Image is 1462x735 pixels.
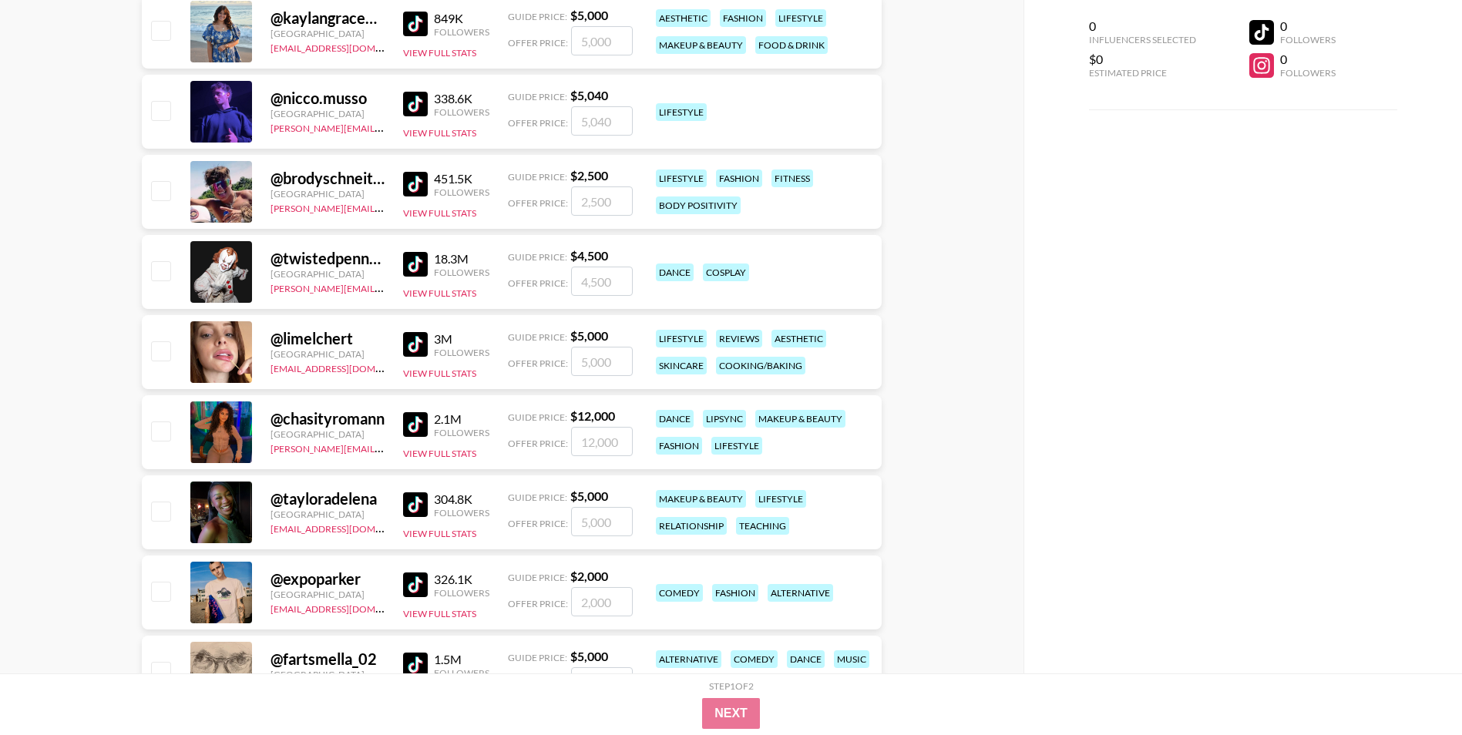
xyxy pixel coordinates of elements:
[271,200,499,214] a: [PERSON_NAME][EMAIL_ADDRESS][DOMAIN_NAME]
[271,89,385,108] div: @ nicco.musso
[508,411,567,423] span: Guide Price:
[271,589,385,600] div: [GEOGRAPHIC_DATA]
[434,492,489,507] div: 304.8K
[403,12,428,36] img: TikTok
[711,437,762,455] div: lifestyle
[271,440,499,455] a: [PERSON_NAME][EMAIL_ADDRESS][DOMAIN_NAME]
[434,587,489,599] div: Followers
[571,26,633,55] input: 5,000
[508,277,568,289] span: Offer Price:
[271,8,385,28] div: @ kaylangracehedenskog
[271,649,385,669] div: @ fartsmella_02
[771,330,826,347] div: aesthetic
[702,698,760,729] button: Next
[736,517,789,535] div: teaching
[508,117,568,129] span: Offer Price:
[508,197,568,209] span: Offer Price:
[571,427,633,456] input: 12,000
[571,587,633,616] input: 2,000
[403,653,428,677] img: TikTok
[1089,67,1196,79] div: Estimated Price
[703,263,749,281] div: cosplay
[434,347,489,358] div: Followers
[508,331,567,343] span: Guide Price:
[570,649,608,663] strong: $ 5,000
[571,186,633,216] input: 2,500
[716,330,762,347] div: reviews
[271,329,385,348] div: @ limelchert
[271,508,385,520] div: [GEOGRAPHIC_DATA]
[768,584,833,602] div: alternative
[570,8,608,22] strong: $ 5,000
[656,103,707,121] div: lifestyle
[434,91,489,106] div: 338.6K
[403,572,428,597] img: TikTok
[434,26,489,38] div: Followers
[656,9,711,27] div: aesthetic
[571,507,633,536] input: 5,000
[403,412,428,437] img: TikTok
[403,47,476,59] button: View Full Stats
[403,207,476,219] button: View Full Stats
[656,263,694,281] div: dance
[271,489,385,508] div: @ tayloradelena
[271,409,385,428] div: @ chasityromann
[508,572,567,583] span: Guide Price:
[434,267,489,278] div: Followers
[1280,18,1336,34] div: 0
[271,268,385,280] div: [GEOGRAPHIC_DATA]
[771,169,813,187] div: fitness
[1280,52,1336,67] div: 0
[434,427,489,438] div: Followers
[755,410,845,428] div: makeup & beauty
[271,428,385,440] div: [GEOGRAPHIC_DATA]
[271,169,385,188] div: @ brodyschneitzer
[434,251,489,267] div: 18.3M
[434,507,489,519] div: Followers
[716,169,762,187] div: fashion
[403,367,476,379] button: View Full Stats
[1089,52,1196,67] div: $0
[434,331,489,347] div: 3M
[508,11,567,22] span: Guide Price:
[271,569,385,589] div: @ expoparker
[570,248,608,263] strong: $ 4,500
[1089,18,1196,34] div: 0
[716,357,805,374] div: cooking/baking
[434,652,489,667] div: 1.5M
[434,106,489,118] div: Followers
[755,490,806,508] div: lifestyle
[570,168,608,183] strong: $ 2,500
[755,36,828,54] div: food & drink
[571,106,633,136] input: 5,040
[571,267,633,296] input: 4,500
[508,492,567,503] span: Guide Price:
[656,490,746,508] div: makeup & beauty
[656,169,707,187] div: lifestyle
[403,332,428,357] img: TikTok
[271,360,425,374] a: [EMAIL_ADDRESS][DOMAIN_NAME]
[1280,67,1336,79] div: Followers
[703,410,746,428] div: lipsync
[570,88,608,102] strong: $ 5,040
[1280,34,1336,45] div: Followers
[508,652,567,663] span: Guide Price:
[271,348,385,360] div: [GEOGRAPHIC_DATA]
[403,127,476,139] button: View Full Stats
[508,357,568,369] span: Offer Price:
[787,650,825,668] div: dance
[403,448,476,459] button: View Full Stats
[403,492,428,517] img: TikTok
[656,584,703,602] div: comedy
[403,608,476,619] button: View Full Stats
[571,667,633,696] input: 5,000
[403,92,428,116] img: TikTok
[271,39,425,54] a: [EMAIL_ADDRESS][DOMAIN_NAME]
[403,172,428,196] img: TikTok
[271,280,499,294] a: [PERSON_NAME][EMAIL_ADDRESS][DOMAIN_NAME]
[271,108,385,119] div: [GEOGRAPHIC_DATA]
[712,584,758,602] div: fashion
[271,669,385,680] div: [GEOGRAPHIC_DATA]
[434,11,489,26] div: 849K
[775,9,826,27] div: lifestyle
